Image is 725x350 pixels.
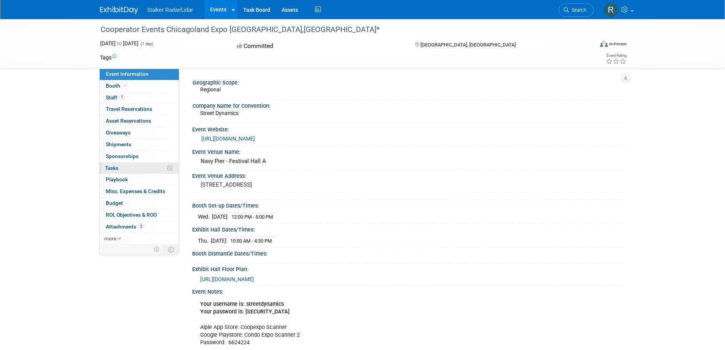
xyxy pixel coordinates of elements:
td: Toggle Event Tabs [163,245,179,254]
div: Exhibit Hall Dates/Times: [192,224,625,233]
span: 3 [138,224,144,229]
span: 1 [119,94,125,100]
a: Travel Reservations [100,104,179,115]
span: Budget [106,200,123,206]
b: Your username is: streetdynamics [200,301,284,307]
span: 12:00 PM - 5:00 PM [231,214,273,220]
div: Alple App Store: Coopexpo Scanner Google Playstore: Condo Expo Scanner 2 Password: 6624224 [195,297,541,350]
td: [DATE] [212,213,228,221]
a: Booth [100,80,179,92]
a: [URL][DOMAIN_NAME] [200,276,254,282]
div: Event Format [549,40,627,51]
span: Regional [200,86,221,93]
a: Giveaways [100,127,179,139]
span: Giveaways [106,129,131,136]
div: Event Rating [606,54,626,58]
span: Street Dynamics [200,110,239,116]
span: [DATE] [DATE] [100,40,139,46]
td: Wed. [198,213,212,221]
a: Staff1 [100,92,179,104]
span: 10:00 AM - 4:30 PM [230,238,272,244]
a: Event Information [100,69,179,80]
a: more [100,233,179,245]
div: Committed [234,40,403,53]
span: Playbook [106,176,128,182]
div: Navy Pier - Festival Hall A [198,155,620,167]
span: Attachments [106,224,144,230]
span: Sponsorships [106,153,139,159]
a: [URL][DOMAIN_NAME] [201,136,255,142]
a: Sponsorships [100,151,179,162]
span: Shipments [106,141,131,147]
b: Your password is: [SECURITY_DATA] [200,308,290,315]
a: Playbook [100,174,179,185]
span: Travel Reservations [106,106,152,112]
span: [GEOGRAPHIC_DATA], [GEOGRAPHIC_DATA] [421,42,516,48]
div: Event Venue Name: [192,146,625,156]
div: Geographic Scope: [193,77,622,86]
span: Search [569,7,586,13]
div: Booth Set-up Dates/Times: [192,200,625,209]
td: Thu. [198,237,211,245]
pre: [STREET_ADDRESS] [201,181,364,188]
a: Budget [100,198,179,209]
td: Tags [100,54,116,61]
span: Staff [106,94,125,101]
span: Stalker Radar/Lidar [147,7,193,13]
div: Event Venue Address: [192,170,625,180]
img: ExhibitDay [100,6,138,14]
a: Attachments3 [100,221,179,233]
a: Shipments [100,139,179,150]
td: Personalize Event Tab Strip [150,245,164,254]
span: ROI, Objectives & ROO [106,212,157,218]
div: In-Person [609,41,627,47]
td: [DATE] [211,237,226,245]
div: Event Website: [192,124,625,133]
a: Tasks [100,163,179,174]
a: Asset Reservations [100,115,179,127]
div: Cooperator Events Chicagoland Expo [GEOGRAPHIC_DATA],[GEOGRAPHIC_DATA]* [98,23,582,37]
span: Asset Reservations [106,118,151,124]
span: Event Information [106,71,148,77]
a: ROI, Objectives & ROO [100,209,179,221]
span: to [116,40,123,46]
span: more [104,235,116,241]
div: Booth Dismantle Dates/Times: [192,248,625,257]
img: Robert Mele [604,3,618,17]
div: Event Notes: [192,286,625,296]
i: Booth reservation complete [124,83,127,88]
span: (1 day) [140,42,153,46]
a: Misc. Expenses & Credits [100,186,179,197]
div: Exhibit Hall Floor Plan: [192,264,625,273]
div: Company Name for Convention: [193,100,622,110]
span: Booth [106,83,129,89]
a: Search [559,3,594,17]
span: Misc. Expenses & Credits [106,188,165,194]
img: Format-Inperson.png [600,41,608,47]
span: Tasks [105,165,118,171]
